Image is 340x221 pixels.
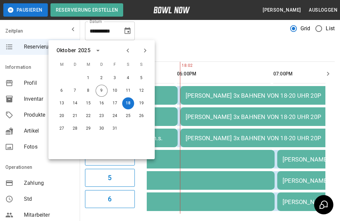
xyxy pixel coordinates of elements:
span: Inventar [24,95,74,103]
button: 17. Okt. 2025 [109,97,121,109]
button: 22. Okt. 2025 [82,110,94,122]
button: 23. Okt. 2025 [96,110,108,122]
button: Previous month [122,45,133,56]
button: [PERSON_NAME] [260,4,303,16]
span: Produkte [24,111,74,119]
div: inventory tabs [85,46,335,61]
span: D [96,58,108,71]
button: 14. Okt. 2025 [69,97,81,109]
span: S [135,58,147,71]
img: logo [153,7,190,13]
button: 29. Okt. 2025 [82,123,94,135]
button: Next month [139,45,151,56]
span: S [122,58,134,71]
span: Profil [24,79,74,87]
div: Metro 2x 17-19 [89,156,269,163]
span: List [326,25,335,33]
span: 18:02 [180,62,182,69]
span: M [56,58,68,71]
button: 8. Okt. 2025 [82,85,94,97]
span: Std [24,195,74,203]
button: 30. Okt. 2025 [96,123,108,135]
button: 28. Okt. 2025 [69,123,81,135]
div: 2025 [78,47,90,55]
button: 16. Okt. 2025 [96,97,108,109]
button: 18. Okt. 2025 [122,97,134,109]
button: Choose date, selected date is 18. Okt. 2025 [121,24,134,38]
button: 31. Okt. 2025 [109,123,121,135]
button: Pausieren [3,3,48,17]
button: 20. Okt. 2025 [56,110,68,122]
button: 2. Okt. 2025 [96,72,108,84]
button: 19. Okt. 2025 [135,97,147,109]
button: 27. Okt. 2025 [56,123,68,135]
button: 26. Okt. 2025 [135,110,147,122]
button: 6 [85,190,135,208]
h6: 6 [108,194,112,204]
button: calendar view is open, switch to year view [92,45,104,56]
button: 5. Okt. 2025 [135,72,147,84]
button: 7. Okt. 2025 [69,85,81,97]
span: Grid [300,25,310,33]
button: Reservierung erstellen [50,3,124,17]
span: Zahlung [24,179,74,187]
button: 9. Okt. 2025 [96,85,108,97]
button: 25. Okt. 2025 [122,110,134,122]
button: 6. Okt. 2025 [56,85,68,97]
button: 12. Okt. 2025 [135,85,147,97]
div: Metro 2x 17-19 [89,177,269,184]
h6: 5 [108,172,112,183]
button: 1. Okt. 2025 [82,72,94,84]
span: Artikel [24,127,74,135]
button: 24. Okt. 2025 [109,110,121,122]
button: 4. Okt. 2025 [122,72,134,84]
button: 3. Okt. 2025 [109,72,121,84]
button: 11. Okt. 2025 [122,85,134,97]
span: Fotos [24,143,74,151]
button: 13. Okt. 2025 [56,97,68,109]
div: Oktober [56,47,76,55]
span: Mitarbeiter [24,211,74,219]
span: F [109,58,121,71]
button: 5 [85,169,135,187]
span: M [82,58,94,71]
span: Reservierungen [24,43,74,51]
span: D [69,58,81,71]
button: 21. Okt. 2025 [69,110,81,122]
button: 15. Okt. 2025 [82,97,94,109]
button: 10. Okt. 2025 [109,85,121,97]
button: Ausloggen [306,4,340,16]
